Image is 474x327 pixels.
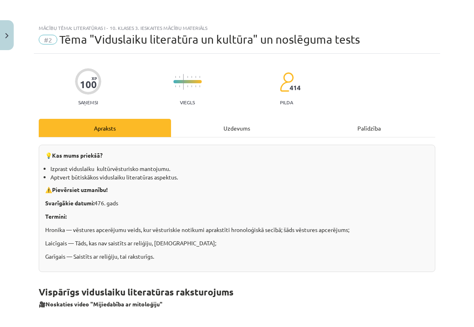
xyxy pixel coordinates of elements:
p: ⚠️ [45,186,429,194]
img: icon-short-line-57e1e144782c952c97e751825c79c345078a6d821885a25fce030b3d8c18986b.svg [175,85,176,87]
div: Mācību tēma: Literatūras i - 10. klases 3. ieskaites mācību materiāls [39,25,435,31]
div: Apraksts [39,119,171,137]
img: icon-short-line-57e1e144782c952c97e751825c79c345078a6d821885a25fce030b3d8c18986b.svg [199,76,200,78]
p: Garīgais — Saistīts ar reliģiju, tai raksturīgs. [45,252,429,261]
strong: Termini: [45,213,67,220]
p: 💡 [45,151,429,160]
p: Viegls [180,99,195,105]
img: icon-short-line-57e1e144782c952c97e751825c79c345078a6d821885a25fce030b3d8c18986b.svg [191,85,192,87]
div: 100 [80,79,97,90]
img: icon-short-line-57e1e144782c952c97e751825c79c345078a6d821885a25fce030b3d8c18986b.svg [187,76,188,78]
span: Tēma "Viduslaiku literatūra un kultūra" un noslēguma tests [59,33,360,46]
p: 🎥 [39,300,435,308]
span: 414 [290,84,301,91]
div: Uzdevums [171,119,303,137]
img: icon-short-line-57e1e144782c952c97e751825c79c345078a6d821885a25fce030b3d8c18986b.svg [191,76,192,78]
li: Aptvert būtiskākos viduslaiku literatūras aspektus. [50,173,429,181]
p: Saņemsi [75,99,101,105]
img: icon-short-line-57e1e144782c952c97e751825c79c345078a6d821885a25fce030b3d8c18986b.svg [179,85,180,87]
span: #2 [39,35,57,44]
strong: Svarīgākie datumi: [45,199,94,207]
p: Laicīgais — Tāds, kas nav saistīts ar reliģiju, [DEMOGRAPHIC_DATA]; [45,239,429,247]
img: icon-short-line-57e1e144782c952c97e751825c79c345078a6d821885a25fce030b3d8c18986b.svg [187,85,188,87]
strong: Vispārīgs viduslaiku literatūras raksturojums [39,286,234,298]
img: icon-short-line-57e1e144782c952c97e751825c79c345078a6d821885a25fce030b3d8c18986b.svg [195,76,196,78]
img: icon-short-line-57e1e144782c952c97e751825c79c345078a6d821885a25fce030b3d8c18986b.svg [199,85,200,87]
strong: Pievērsiet uzmanību! [52,186,108,193]
p: 476. gads [45,199,429,207]
img: students-c634bb4e5e11cddfef0936a35e636f08e4e9abd3cc4e673bd6f9a4125e45ecb1.svg [280,72,294,92]
img: icon-long-line-d9ea69661e0d244f92f715978eff75569469978d946b2353a9bb055b3ed8787d.svg [183,74,184,90]
li: Izprast viduslaiku kultūrvēsturisko mantojumu. [50,165,429,173]
img: icon-close-lesson-0947bae3869378f0d4975bcd49f059093ad1ed9edebbc8119c70593378902aed.svg [5,33,8,38]
strong: Kas mums priekšā? [52,152,102,159]
strong: Noskaties video "Mijiedabība ar mitoloģiju" [46,300,163,308]
span: XP [92,76,97,80]
img: icon-short-line-57e1e144782c952c97e751825c79c345078a6d821885a25fce030b3d8c18986b.svg [179,76,180,78]
p: pilda [280,99,293,105]
div: Palīdzība [303,119,435,137]
p: Hronika — vēstures apcerējumu veids, kur vēsturiskie notikumi aprakstīti hronoloģiskā secībā; šād... [45,226,429,234]
img: icon-short-line-57e1e144782c952c97e751825c79c345078a6d821885a25fce030b3d8c18986b.svg [175,76,176,78]
img: icon-short-line-57e1e144782c952c97e751825c79c345078a6d821885a25fce030b3d8c18986b.svg [195,85,196,87]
